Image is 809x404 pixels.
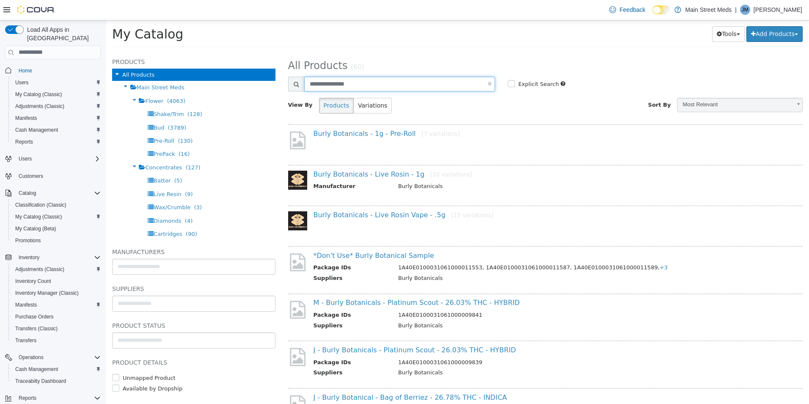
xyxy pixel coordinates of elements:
span: (130) [72,117,87,124]
span: JM [742,5,748,15]
button: Home [2,64,104,77]
span: Purchase Orders [15,313,54,320]
span: Cash Management [12,125,101,135]
p: | [735,5,737,15]
td: Burly Botanicals [286,301,678,312]
label: Unmapped Product [15,354,70,362]
span: My Catalog (Classic) [12,212,101,222]
span: Adjustments (Classic) [15,103,64,110]
span: 1A40E0100031061000011553, 1A40E0100031061000011587, 1A40E0100031061000011589, [292,244,562,250]
img: 150 [182,150,201,169]
button: Customers [2,170,104,182]
span: Adjustments (Classic) [15,266,64,273]
span: (9) [79,171,87,177]
span: Users [15,79,28,86]
button: Reports [2,392,104,404]
button: Inventory Manager (Classic) [8,287,104,299]
span: Traceabilty Dashboard [12,376,101,386]
span: Reports [15,138,33,145]
span: Home [19,67,32,74]
button: Transfers [8,335,104,346]
span: My Catalog [6,6,77,21]
a: Users [12,77,32,88]
th: Manufacturer [208,162,286,172]
a: Customers [15,171,47,181]
small: [15 variations] [345,191,387,198]
label: Available by Dropship [15,364,77,373]
span: Classification (Classic) [15,202,66,208]
span: (128) [82,91,96,97]
span: (90) [80,210,91,217]
span: My Catalog (Beta) [15,225,56,232]
span: Cartridges [48,210,77,217]
span: Users [15,154,101,164]
button: Cash Management [8,363,104,375]
a: Most Relevant [571,77,697,92]
a: Adjustments (Classic) [12,264,68,274]
a: Reports [12,137,36,147]
img: missing-image.png [182,374,201,394]
span: Promotions [15,237,41,244]
button: Inventory [15,252,43,263]
span: (3789) [62,104,80,111]
a: Feedback [606,1,649,18]
span: Reports [19,395,36,401]
span: Diamonds [48,197,75,204]
button: Inventory [2,252,104,263]
img: 150 [182,191,201,210]
span: (4063) [61,77,80,84]
a: Burly Botanicals - Live Rosin Vape - .5g[15 variations] [208,191,388,199]
button: Operations [15,352,47,362]
button: Classification (Classic) [8,199,104,211]
div: Josh Mowery [740,5,750,15]
button: Users [2,153,104,165]
a: J - Burly Botanicals - Platinum Scout - 26.03% THC - HYBRID [208,326,410,334]
span: (4) [79,197,87,204]
td: Burly Botanicals [286,162,678,172]
span: Transfers (Classic) [15,325,58,332]
span: Cash Management [15,366,58,373]
h5: Product Details [6,337,170,347]
span: All Products [182,39,242,51]
a: Manifests [12,113,40,123]
button: Adjustments (Classic) [8,100,104,112]
a: Burly Botanicals - 1g - Pre-Roll[7 variations] [208,109,354,117]
td: Burly Botanicals [286,348,678,359]
span: Inventory [19,254,39,261]
span: Transfers (Classic) [12,324,101,334]
span: Batter [48,157,65,163]
span: Wax/Crumble [48,184,85,190]
span: Inventory Count [12,276,101,286]
span: Transfers [12,335,101,346]
th: Package IDs [208,291,286,301]
img: missing-image.png [182,279,201,300]
button: Operations [2,351,104,363]
span: Pre-Roll [48,117,69,124]
a: Purchase Orders [12,312,57,322]
span: Inventory Count [15,278,51,285]
a: Burly Botanicals - Live Rosin - 1g[20 variations] [208,150,367,158]
button: Promotions [8,235,104,246]
span: Sort By [542,81,565,88]
p: Main Street Meds [685,5,732,15]
button: Catalog [2,187,104,199]
button: Catalog [15,188,39,198]
span: Most Relevant [572,78,685,91]
a: Traceabilty Dashboard [12,376,69,386]
button: Variations [248,77,286,93]
button: My Catalog (Classic) [8,89,104,100]
a: Inventory Count [12,276,55,286]
span: Manifests [12,300,101,310]
a: Transfers (Classic) [12,324,61,334]
span: Customers [15,171,101,181]
button: Products [213,77,248,93]
a: Classification (Classic) [12,200,70,210]
span: Operations [15,352,101,362]
span: Reports [12,137,101,147]
span: Main Street Meds [31,64,79,70]
span: Transfers [15,337,36,344]
span: Purchase Orders [12,312,101,322]
span: Catalog [19,190,36,196]
span: Shake/Trim [48,91,78,97]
